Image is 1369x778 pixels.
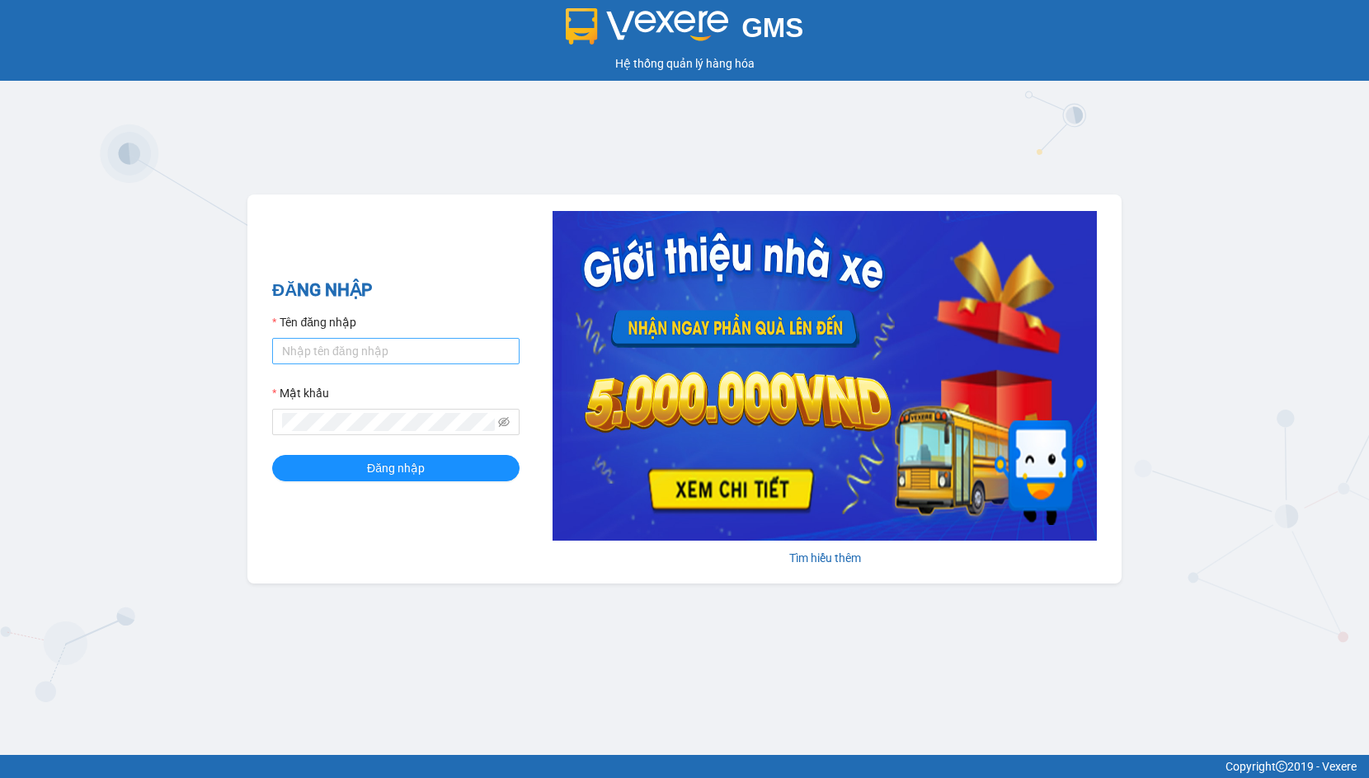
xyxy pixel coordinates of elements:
[367,459,425,477] span: Đăng nhập
[272,455,520,481] button: Đăng nhập
[566,25,804,38] a: GMS
[272,277,520,304] h2: ĐĂNG NHẬP
[12,757,1357,776] div: Copyright 2019 - Vexere
[4,54,1365,73] div: Hệ thống quản lý hàng hóa
[282,413,495,431] input: Mật khẩu
[272,384,329,402] label: Mật khẩu
[566,8,729,45] img: logo 2
[741,12,803,43] span: GMS
[553,211,1097,541] img: banner-0
[272,338,520,364] input: Tên đăng nhập
[498,416,510,428] span: eye-invisible
[272,313,356,331] label: Tên đăng nhập
[1276,761,1287,772] span: copyright
[553,549,1097,567] div: Tìm hiểu thêm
